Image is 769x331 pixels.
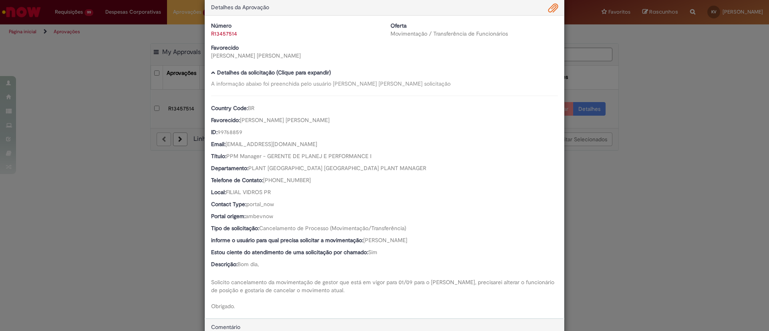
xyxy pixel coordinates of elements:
[211,249,368,256] b: Estou ciente do atendimento de uma solicitação por chamado:
[226,152,371,160] span: PPM Manager - GERENTE DE PLANEJ E PERFORMANCE I
[211,128,217,136] b: ID:
[211,177,263,184] b: Telefone de Contato:
[248,104,254,112] span: BR
[211,104,248,112] b: Country Code:
[217,128,242,136] span: 99768859
[211,201,246,208] b: Contact Type:
[211,237,363,244] b: informe o usuário para qual precisa solicitar a movimentação:
[226,189,271,196] span: FILIAL VIDROS PR
[211,189,226,196] b: Local:
[211,52,378,60] div: [PERSON_NAME] [PERSON_NAME]
[211,30,237,37] a: R13457514
[211,225,259,232] b: Tipo de solicitação:
[211,261,556,310] span: Bom dia, Solicito cancelamento da movimentação de gestor que está em vigor para 01/09 para o [PER...
[211,213,246,220] b: Portal origem:
[211,4,269,11] span: Detalhes da Aprovação
[391,30,558,38] div: Movimentação / Transferência de Funcionários
[211,70,558,76] h5: Detalhes da solicitação (Clique para expandir)
[246,201,274,208] span: portal_now
[368,249,377,256] span: Sim
[211,164,248,172] b: Departamento:
[211,323,240,331] span: Comentário
[259,225,406,232] span: Cancelamento de Processo (Movimentação/Transferência)
[225,140,317,148] span: [EMAIL_ADDRESS][DOMAIN_NAME]
[211,152,226,160] b: Título:
[240,116,330,124] span: [PERSON_NAME] [PERSON_NAME]
[391,22,407,29] b: Oferta
[248,164,426,172] span: PLANT [GEOGRAPHIC_DATA] [GEOGRAPHIC_DATA] PLANT MANAGER
[211,140,225,148] b: Email:
[363,237,407,244] span: [PERSON_NAME]
[211,116,240,124] b: Favorecido:
[211,44,239,51] b: Favorecido
[211,22,232,29] b: Número
[217,69,331,76] b: Detalhes da solicitação (Clique para expandir)
[211,261,238,268] b: Descrição:
[246,213,273,220] span: ambevnow
[211,80,558,88] div: A informação abaixo foi preenchida pelo usuário [PERSON_NAME] [PERSON_NAME] solicitação
[263,177,311,184] span: [PHONE_NUMBER]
